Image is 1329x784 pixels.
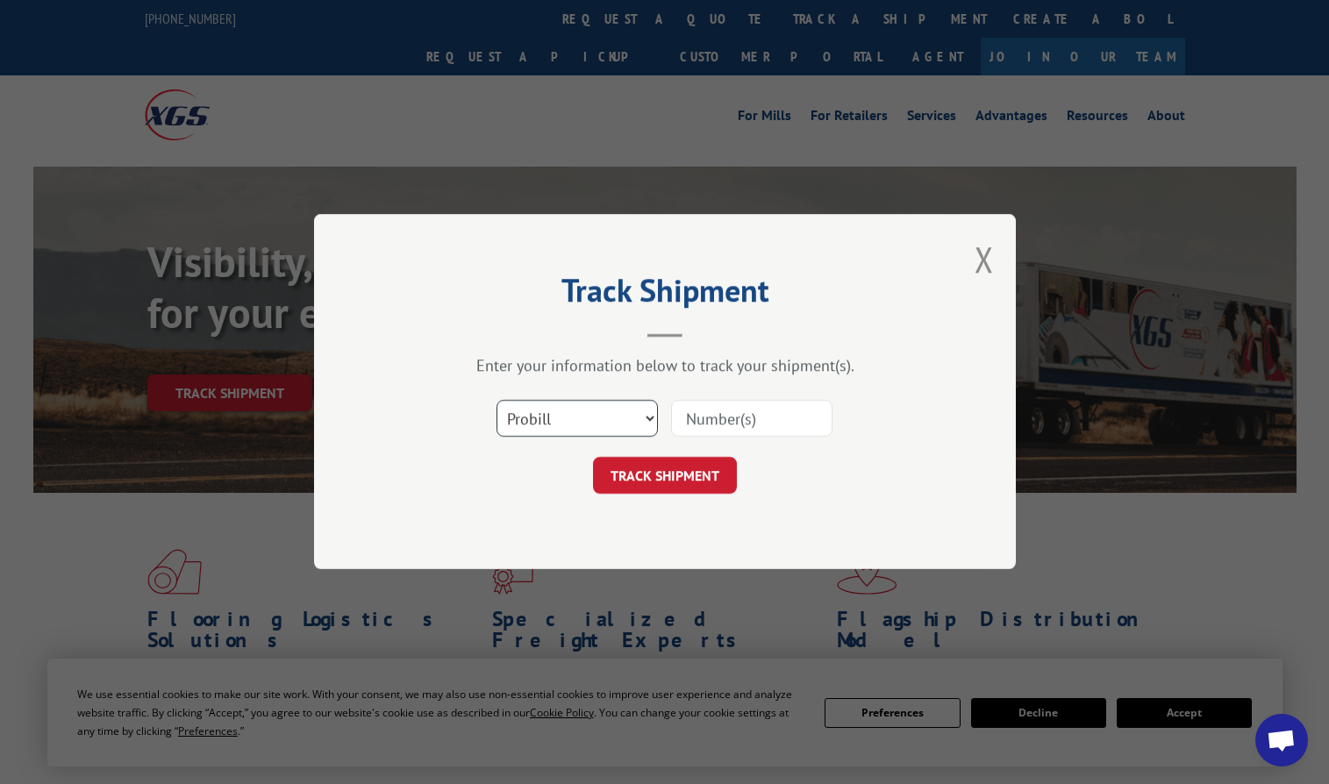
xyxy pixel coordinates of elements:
[593,458,737,495] button: TRACK SHIPMENT
[402,278,928,311] h2: Track Shipment
[402,356,928,376] div: Enter your information below to track your shipment(s).
[671,401,832,438] input: Number(s)
[975,236,994,282] button: Close modal
[1255,714,1308,766] div: Open chat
